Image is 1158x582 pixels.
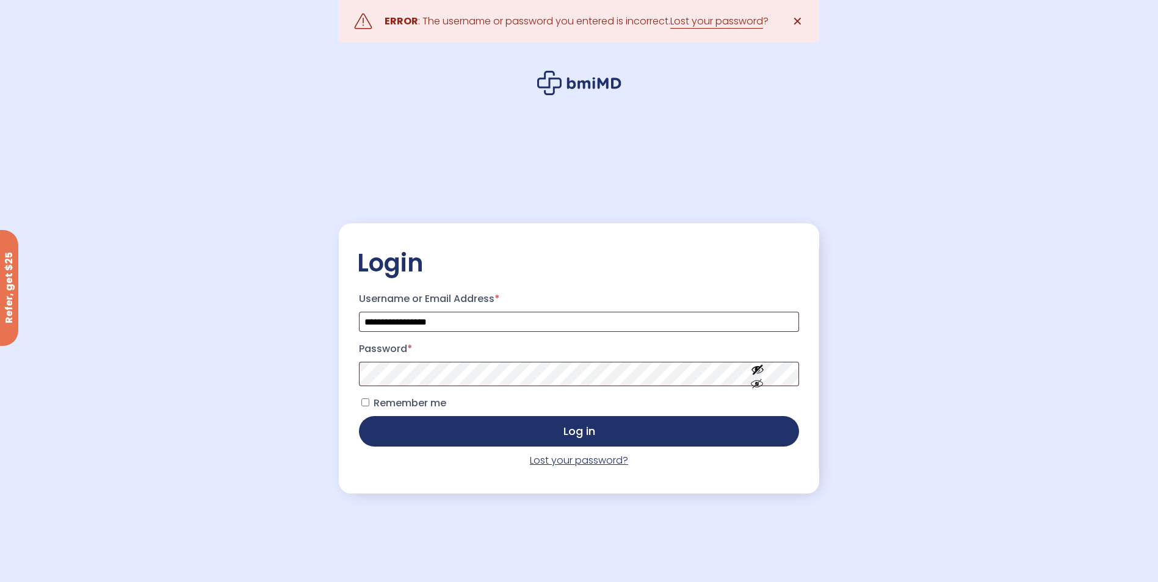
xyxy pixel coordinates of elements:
a: Lost your password [670,14,763,29]
span: ✕ [792,13,803,30]
button: Log in [359,416,798,447]
strong: ERROR [385,14,418,28]
h2: Login [357,248,800,278]
a: ✕ [786,9,810,34]
a: Lost your password? [530,453,628,467]
label: Username or Email Address [359,289,798,309]
input: Remember me [361,398,369,406]
label: Password [359,339,798,359]
div: : The username or password you entered is incorrect. ? [385,13,769,30]
span: Remember me [374,396,446,410]
button: Show password [723,353,792,395]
